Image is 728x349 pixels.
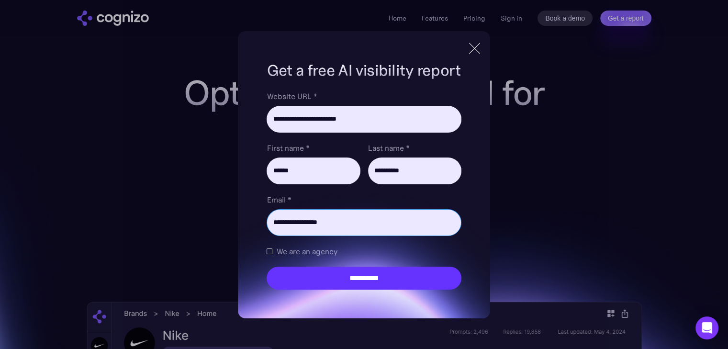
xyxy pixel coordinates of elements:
[267,60,461,81] h1: Get a free AI visibility report
[267,194,461,205] label: Email *
[695,316,718,339] div: Open Intercom Messenger
[276,246,337,257] span: We are an agency
[267,142,360,154] label: First name *
[267,90,461,102] label: Website URL *
[368,142,461,154] label: Last name *
[267,90,461,290] form: Brand Report Form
